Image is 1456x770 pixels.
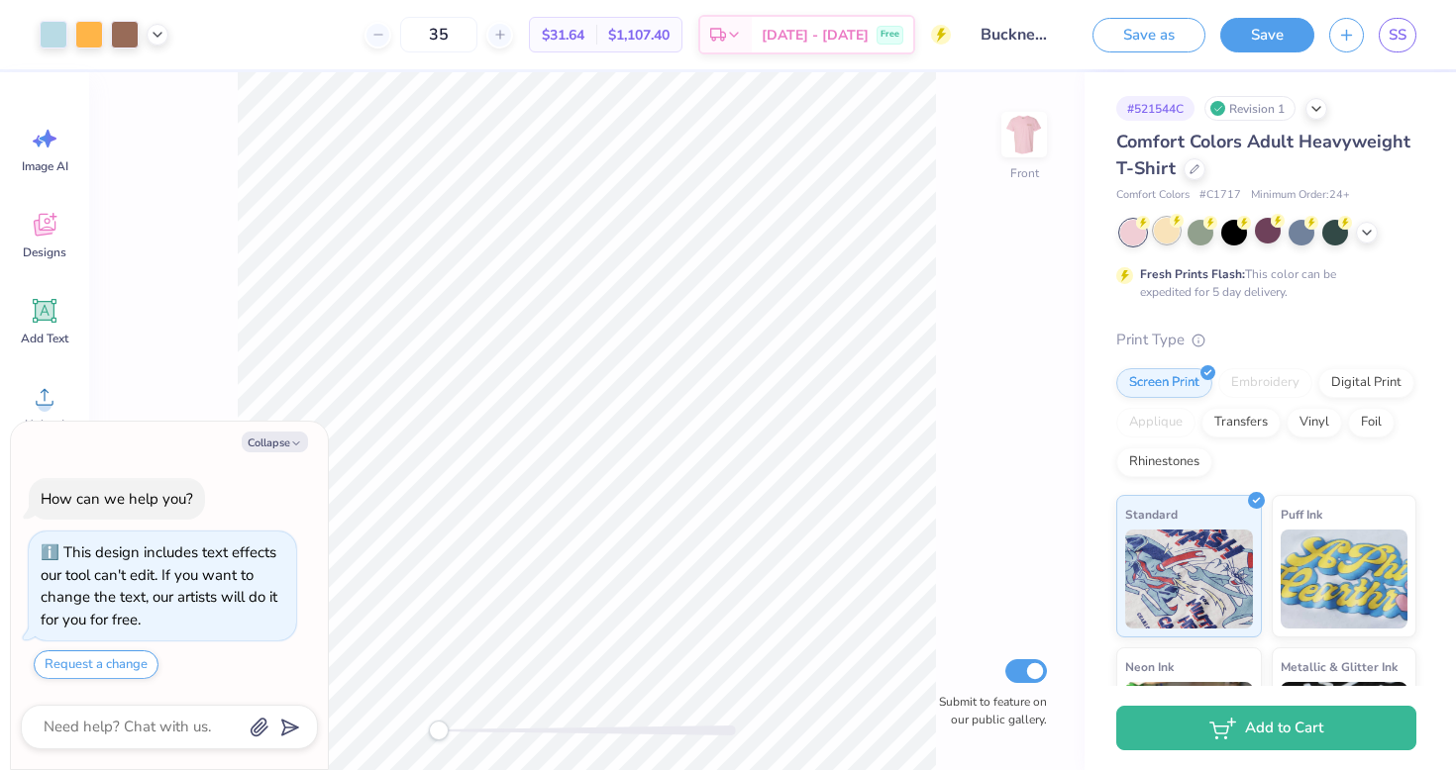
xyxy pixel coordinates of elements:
strong: Fresh Prints Flash: [1140,266,1245,282]
button: Save [1220,18,1314,52]
div: Front [1010,164,1039,182]
span: Designs [23,244,66,260]
span: Upload [25,417,64,433]
span: Comfort Colors Adult Heavyweight T-Shirt [1116,130,1410,180]
div: Embroidery [1218,368,1312,398]
div: Digital Print [1318,368,1414,398]
span: $1,107.40 [608,25,670,46]
span: Add Text [21,331,68,346]
img: Front [1004,115,1044,154]
div: Screen Print [1116,368,1212,398]
div: This color can be expedited for 5 day delivery. [1140,265,1384,301]
span: $31.64 [542,25,584,46]
img: Puff Ink [1281,529,1408,628]
div: Print Type [1116,329,1416,351]
span: Standard [1125,504,1178,525]
span: # C1717 [1199,187,1241,204]
span: Free [881,28,899,42]
button: Collapse [242,432,308,452]
a: SS [1379,18,1416,52]
div: Applique [1116,408,1196,437]
div: Accessibility label [429,721,449,740]
span: [DATE] - [DATE] [762,25,869,46]
div: Vinyl [1287,408,1342,437]
div: Transfers [1201,408,1281,437]
span: Puff Ink [1281,504,1322,525]
div: Rhinestones [1116,447,1212,477]
input: – – [400,17,477,52]
div: How can we help you? [41,489,193,509]
input: Untitled Design [966,15,1063,54]
div: Foil [1348,408,1395,437]
div: This design includes text effects our tool can't edit. If you want to change the text, our artist... [41,542,277,629]
img: Standard [1125,529,1253,628]
label: Submit to feature on our public gallery. [928,693,1047,728]
span: Metallic & Glitter Ink [1281,656,1398,677]
button: Add to Cart [1116,706,1416,750]
span: Comfort Colors [1116,187,1190,204]
span: SS [1389,24,1406,47]
div: # 521544C [1116,96,1195,121]
button: Request a change [34,650,158,679]
button: Save as [1092,18,1205,52]
span: Minimum Order: 24 + [1251,187,1350,204]
span: Neon Ink [1125,656,1174,677]
div: Revision 1 [1204,96,1296,121]
span: Image AI [22,158,68,174]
